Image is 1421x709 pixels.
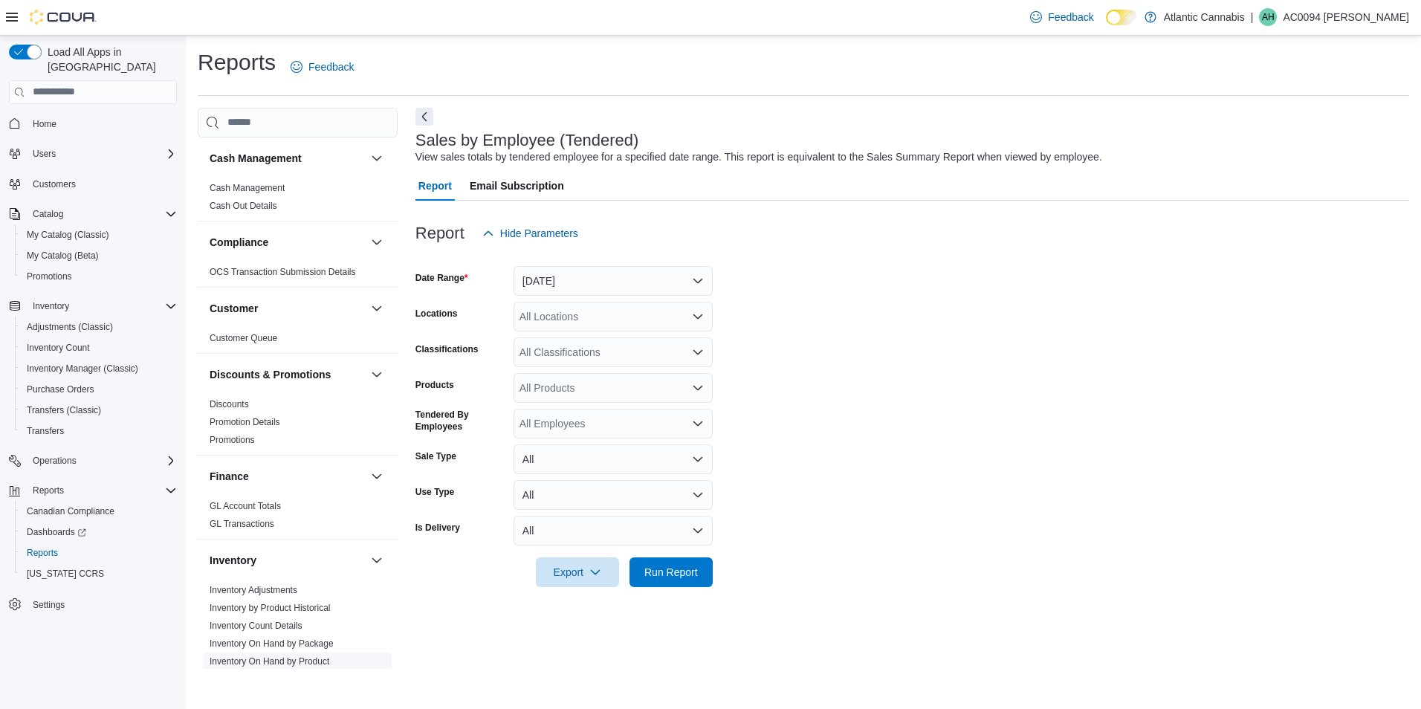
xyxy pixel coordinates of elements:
[15,543,183,563] button: Reports
[210,151,302,166] h3: Cash Management
[692,418,704,430] button: Open list of options
[500,226,578,241] span: Hide Parameters
[415,224,465,242] h3: Report
[210,602,331,614] span: Inventory by Product Historical
[210,235,268,250] h3: Compliance
[415,409,508,433] label: Tendered By Employees
[514,266,713,296] button: [DATE]
[27,595,177,613] span: Settings
[415,108,433,126] button: Next
[1024,2,1099,32] a: Feedback
[21,422,70,440] a: Transfers
[21,318,119,336] a: Adjustments (Classic)
[21,523,177,541] span: Dashboards
[514,516,713,545] button: All
[21,401,107,419] a: Transfers (Classic)
[210,267,356,277] a: OCS Transaction Submission Details
[210,435,255,445] a: Promotions
[27,505,114,517] span: Canadian Compliance
[15,563,183,584] button: [US_STATE] CCRS
[3,593,183,615] button: Settings
[1251,8,1254,26] p: |
[27,229,109,241] span: My Catalog (Classic)
[644,565,698,580] span: Run Report
[210,235,365,250] button: Compliance
[3,204,183,224] button: Catalog
[27,452,82,470] button: Operations
[210,638,334,650] span: Inventory On Hand by Package
[415,522,460,534] label: Is Delivery
[21,502,177,520] span: Canadian Compliance
[27,526,86,538] span: Dashboards
[285,52,360,82] a: Feedback
[210,500,281,512] span: GL Account Totals
[27,175,177,193] span: Customers
[27,250,99,262] span: My Catalog (Beta)
[368,149,386,167] button: Cash Management
[629,557,713,587] button: Run Report
[368,366,386,383] button: Discounts & Promotions
[210,367,331,382] h3: Discounts & Promotions
[33,485,64,496] span: Reports
[210,201,277,211] a: Cash Out Details
[210,151,365,166] button: Cash Management
[33,455,77,467] span: Operations
[198,497,398,539] div: Finance
[21,381,100,398] a: Purchase Orders
[21,381,177,398] span: Purchase Orders
[21,360,144,378] a: Inventory Manager (Classic)
[210,182,285,194] span: Cash Management
[42,45,177,74] span: Load All Apps in [GEOGRAPHIC_DATA]
[27,363,138,375] span: Inventory Manager (Classic)
[415,132,639,149] h3: Sales by Employee (Tendered)
[368,233,386,251] button: Compliance
[210,621,302,631] a: Inventory Count Details
[210,518,274,530] span: GL Transactions
[514,444,713,474] button: All
[210,519,274,529] a: GL Transactions
[470,171,564,201] span: Email Subscription
[27,404,101,416] span: Transfers (Classic)
[1262,8,1275,26] span: AH
[21,268,177,285] span: Promotions
[210,553,256,568] h3: Inventory
[21,226,177,244] span: My Catalog (Classic)
[210,469,365,484] button: Finance
[15,224,183,245] button: My Catalog (Classic)
[21,401,177,419] span: Transfers (Classic)
[15,421,183,441] button: Transfers
[1106,10,1137,25] input: Dark Mode
[27,568,104,580] span: [US_STATE] CCRS
[27,342,90,354] span: Inventory Count
[21,565,177,583] span: Washington CCRS
[15,379,183,400] button: Purchase Orders
[415,379,454,391] label: Products
[9,107,177,654] nav: Complex example
[368,551,386,569] button: Inventory
[15,317,183,337] button: Adjustments (Classic)
[27,114,177,133] span: Home
[3,296,183,317] button: Inventory
[692,346,704,358] button: Open list of options
[210,416,280,428] span: Promotion Details
[27,482,70,499] button: Reports
[308,59,354,74] span: Feedback
[21,268,78,285] a: Promotions
[198,48,276,77] h1: Reports
[198,395,398,455] div: Discounts & Promotions
[198,329,398,353] div: Customer
[415,272,468,284] label: Date Range
[33,178,76,190] span: Customers
[15,522,183,543] a: Dashboards
[27,145,62,163] button: Users
[15,337,183,358] button: Inventory Count
[27,297,177,315] span: Inventory
[536,557,619,587] button: Export
[545,557,610,587] span: Export
[30,10,97,25] img: Cova
[210,301,365,316] button: Customer
[415,450,456,462] label: Sale Type
[15,245,183,266] button: My Catalog (Beta)
[418,171,452,201] span: Report
[210,301,258,316] h3: Customer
